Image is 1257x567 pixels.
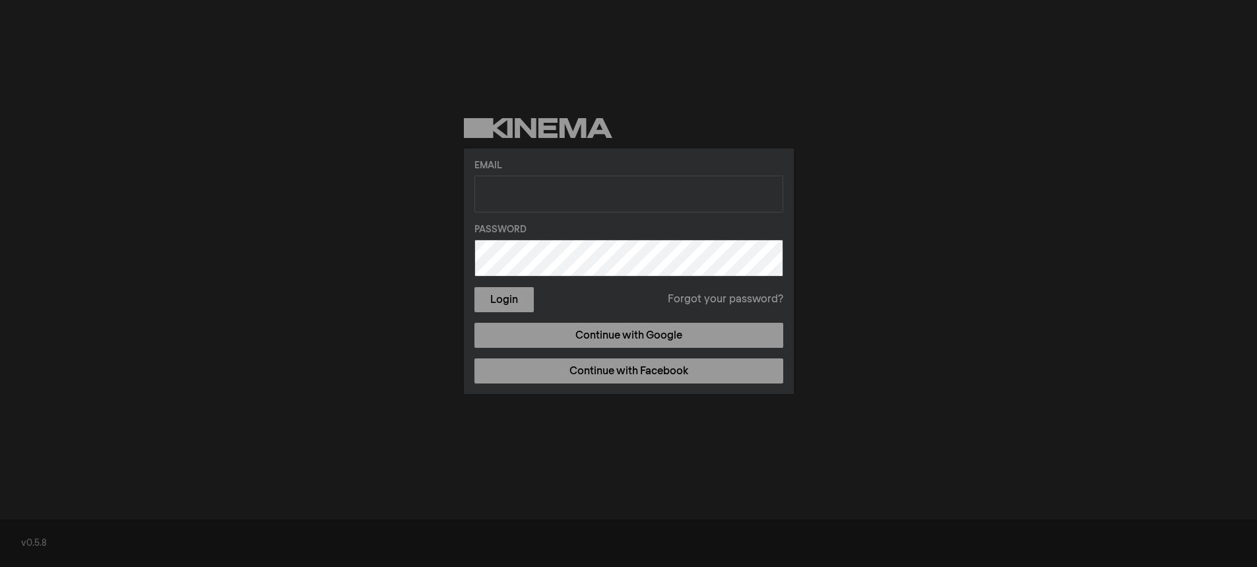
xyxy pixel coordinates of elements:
[474,323,783,348] a: Continue with Google
[21,537,1236,550] div: v0.5.8
[668,292,783,308] a: Forgot your password?
[474,287,534,312] button: Login
[474,159,783,173] label: Email
[474,223,783,237] label: Password
[474,358,783,384] a: Continue with Facebook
